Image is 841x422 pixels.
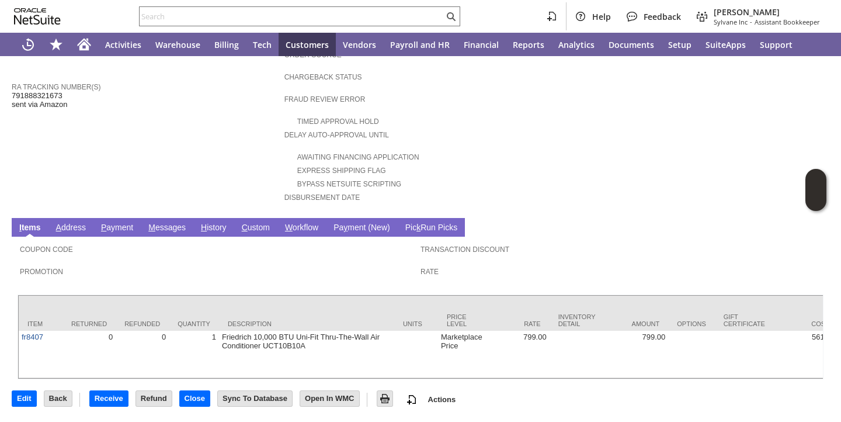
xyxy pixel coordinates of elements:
[77,37,91,51] svg: Home
[90,391,128,406] input: Receive
[242,223,248,232] span: C
[253,39,272,50] span: Tech
[724,313,765,327] div: Gift Certificate
[98,33,148,56] a: Activities
[145,223,189,234] a: Messages
[14,33,42,56] a: Recent Records
[98,223,136,234] a: Payment
[760,39,793,50] span: Support
[447,313,477,327] div: Price Level
[706,39,746,50] span: SuiteApps
[558,313,596,327] div: Inventory Detail
[613,320,659,327] div: Amount
[644,11,681,22] span: Feedback
[246,33,279,56] a: Tech
[698,33,753,56] a: SuiteApps
[416,223,420,232] span: k
[198,223,230,234] a: History
[661,33,698,56] a: Setup
[105,39,141,50] span: Activities
[343,39,376,50] span: Vendors
[44,391,72,406] input: Back
[20,268,63,276] a: Promotion
[677,320,706,327] div: Options
[12,91,67,109] span: 791888321673 sent via Amazon
[20,245,73,254] a: Coupon Code
[558,39,595,50] span: Analytics
[282,223,321,234] a: Workflow
[551,33,602,56] a: Analytics
[383,33,457,56] a: Payroll and HR
[297,180,401,188] a: Bypass NetSuite Scripting
[750,18,752,26] span: -
[140,9,444,23] input: Search
[42,33,70,56] div: Shortcuts
[402,223,460,234] a: PickRun Picks
[201,223,207,232] span: H
[297,117,379,126] a: Timed Approval Hold
[805,169,826,211] iframe: Click here to launch Oracle Guided Learning Help Panel
[403,320,429,327] div: Units
[755,18,820,26] span: Assistant Bookkeeper
[116,331,169,378] td: 0
[714,18,748,26] span: Sylvane Inc
[378,392,392,406] img: Print
[284,193,360,202] a: Disbursement Date
[513,39,544,50] span: Reports
[297,153,419,161] a: Awaiting Financing Application
[56,223,61,232] span: A
[22,333,43,341] a: fr8407
[239,223,273,234] a: Custom
[101,223,106,232] span: P
[420,245,509,254] a: Transaction Discount
[783,320,829,327] div: Cost
[609,39,654,50] span: Documents
[169,331,219,378] td: 1
[592,11,611,22] span: Help
[808,220,822,234] a: Unrolled view on
[178,320,210,327] div: Quantity
[377,391,392,406] input: Print
[12,83,100,91] a: RA Tracking Number(s)
[602,33,661,56] a: Documents
[284,73,362,81] a: Chargeback Status
[457,33,506,56] a: Financial
[219,331,394,378] td: Friedrich 10,000 BTU Uni-Fit Thru-The-Wall Air Conditioner UCT10B10A
[284,95,366,103] a: Fraud Review Error
[494,320,541,327] div: Rate
[774,331,838,378] td: 561.00
[27,320,54,327] div: Item
[423,395,461,404] a: Actions
[286,39,329,50] span: Customers
[300,391,359,406] input: Open In WMC
[485,331,550,378] td: 799.00
[753,33,800,56] a: Support
[331,223,392,234] a: Payment (New)
[444,9,458,23] svg: Search
[464,39,499,50] span: Financial
[148,33,207,56] a: Warehouse
[284,131,389,139] a: Delay Auto-Approval Until
[390,39,450,50] span: Payroll and HR
[155,39,200,50] span: Warehouse
[70,33,98,56] a: Home
[14,8,61,25] svg: logo
[21,37,35,51] svg: Recent Records
[438,331,485,378] td: Marketplace Price
[805,191,826,212] span: Oracle Guided Learning Widget. To move around, please hold and drag
[405,393,419,407] img: add-record.svg
[53,223,89,234] a: Address
[420,268,439,276] a: Rate
[148,223,155,232] span: M
[214,39,239,50] span: Billing
[714,6,820,18] span: [PERSON_NAME]
[136,391,172,406] input: Refund
[285,223,293,232] span: W
[343,223,347,232] span: y
[16,223,44,234] a: Items
[297,167,386,175] a: Express Shipping Flag
[180,391,210,406] input: Close
[668,39,691,50] span: Setup
[12,391,36,406] input: Edit
[506,33,551,56] a: Reports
